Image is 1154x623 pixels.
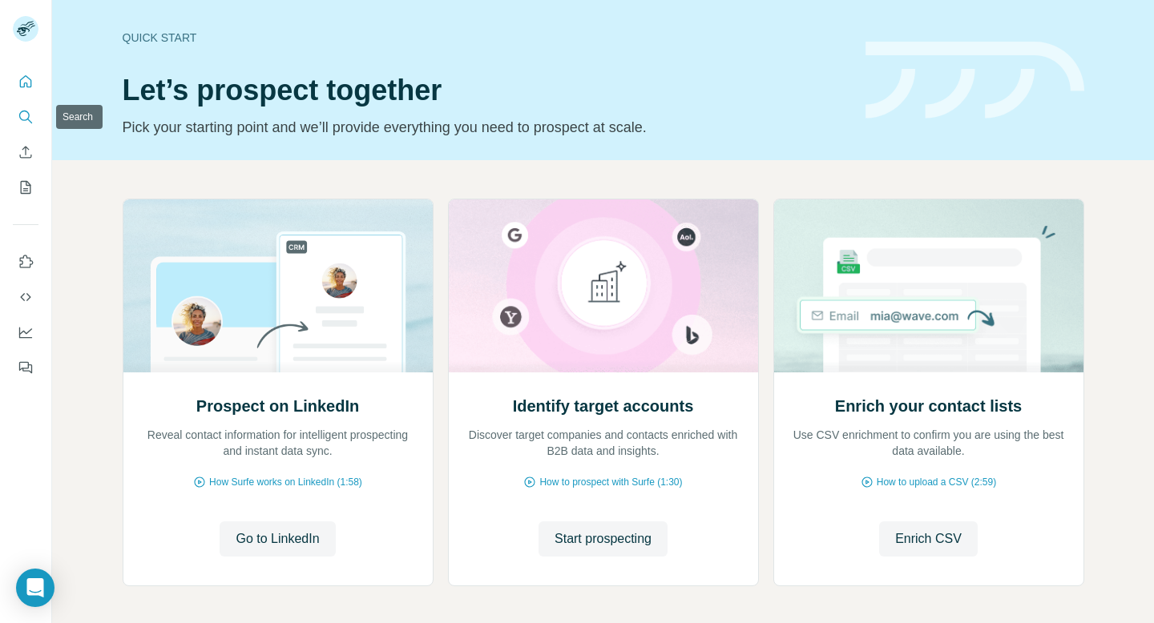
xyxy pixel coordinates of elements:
span: Enrich CSV [895,529,962,549]
img: banner [865,42,1084,119]
div: Open Intercom Messenger [16,569,54,607]
span: How to prospect with Surfe (1:30) [539,475,682,489]
button: Start prospecting [539,521,668,557]
button: My lists [13,173,38,202]
button: Enrich CSV [879,521,978,557]
img: Identify target accounts [448,199,759,372]
p: Use CSV enrichment to confirm you are using the best data available. [790,427,1067,459]
p: Pick your starting point and we’ll provide everything you need to prospect at scale. [123,116,846,139]
button: Search [13,102,38,131]
span: How Surfe works on LinkedIn (1:58) [209,475,362,489]
img: Enrich your contact lists [773,199,1084,372]
button: Use Surfe API [13,283,38,311]
button: Use Surfe on LinkedIn [13,247,38,276]
span: How to upload a CSV (2:59) [877,475,996,489]
img: Prospect on LinkedIn [123,199,434,372]
button: Dashboard [13,318,38,347]
p: Discover target companies and contacts enriched with B2B data and insights. [465,427,742,459]
span: Go to LinkedIn [236,529,319,549]
button: Feedback [13,353,38,382]
h2: Enrich your contact lists [835,395,1022,417]
button: Go to LinkedIn [220,521,335,557]
div: Quick start [123,30,846,46]
button: Enrich CSV [13,138,38,167]
h2: Prospect on LinkedIn [196,395,359,417]
h2: Identify target accounts [513,395,694,417]
h1: Let’s prospect together [123,74,846,107]
p: Reveal contact information for intelligent prospecting and instant data sync. [139,427,417,459]
span: Start prospecting [555,529,652,549]
button: Quick start [13,67,38,96]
